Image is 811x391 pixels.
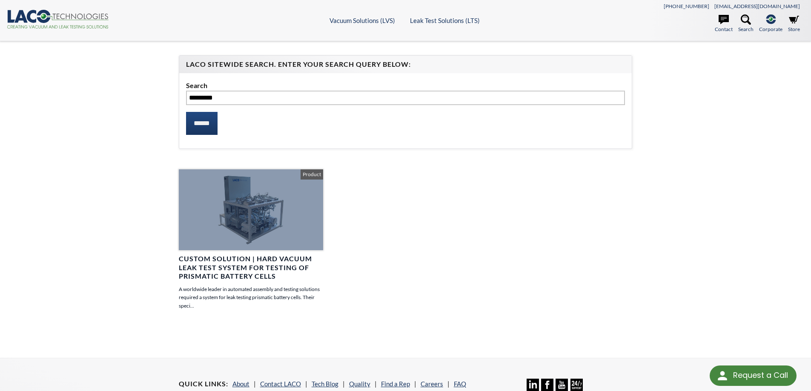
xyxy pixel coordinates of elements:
[260,380,301,388] a: Contact LACO
[179,254,323,281] h4: Custom Solution | Hard Vacuum Leak Test System for Testing of Prismatic Battery Cells
[788,14,800,33] a: Store
[186,60,625,69] h4: LACO Sitewide Search. Enter your Search Query Below:
[179,169,323,310] a: Custom Solution | Hard Vacuum Leak Test System for Testing of Prismatic Battery Cells A worldwide...
[179,380,228,388] h4: Quick Links
[186,80,625,91] label: Search
[312,380,338,388] a: Tech Blog
[381,380,410,388] a: Find a Rep
[232,380,249,388] a: About
[421,380,443,388] a: Careers
[349,380,370,388] a: Quality
[715,14,733,33] a: Contact
[710,365,797,386] div: Request a Call
[759,25,782,33] span: Corporate
[664,3,709,9] a: [PHONE_NUMBER]
[301,169,323,180] span: Product
[738,14,754,33] a: Search
[570,379,583,391] img: 24/7 Support Icon
[179,285,323,310] p: A worldwide leader in automated assembly and testing solutions required a system for leak testing...
[454,380,466,388] a: FAQ
[733,365,788,385] div: Request a Call
[714,3,800,9] a: [EMAIL_ADDRESS][DOMAIN_NAME]
[330,17,395,24] a: Vacuum Solutions (LVS)
[716,369,729,382] img: round button
[410,17,480,24] a: Leak Test Solutions (LTS)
